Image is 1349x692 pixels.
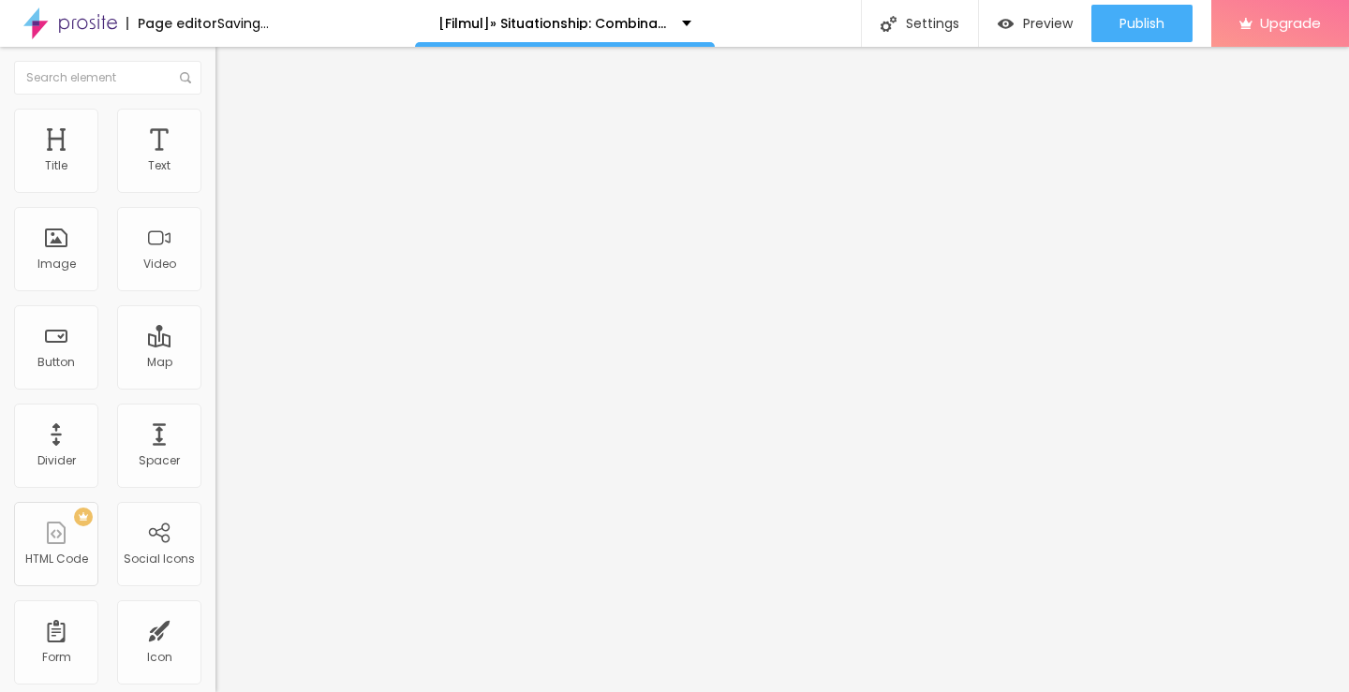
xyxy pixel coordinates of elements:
[126,17,217,30] div: Page editor
[1023,16,1073,31] span: Preview
[1091,5,1193,42] button: Publish
[217,17,269,30] div: Saving...
[37,356,75,369] div: Button
[881,16,897,32] img: Icone
[180,72,191,83] img: Icone
[147,356,172,369] div: Map
[14,61,201,95] input: Search element
[998,16,1014,32] img: view-1.svg
[37,258,76,271] div: Image
[1260,15,1321,31] span: Upgrade
[215,47,1349,692] iframe: Editor
[1119,16,1164,31] span: Publish
[148,159,170,172] div: Text
[147,651,172,664] div: Icon
[45,159,67,172] div: Title
[438,17,668,30] p: [Filmul]» Situationship: Combinatii, nu relatii (2025) Film Online Subtitrat in [GEOGRAPHIC_DATA]...
[42,651,71,664] div: Form
[25,552,88,566] div: HTML Code
[37,454,76,467] div: Divider
[124,552,195,566] div: Social Icons
[979,5,1091,42] button: Preview
[139,454,180,467] div: Spacer
[143,258,176,271] div: Video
